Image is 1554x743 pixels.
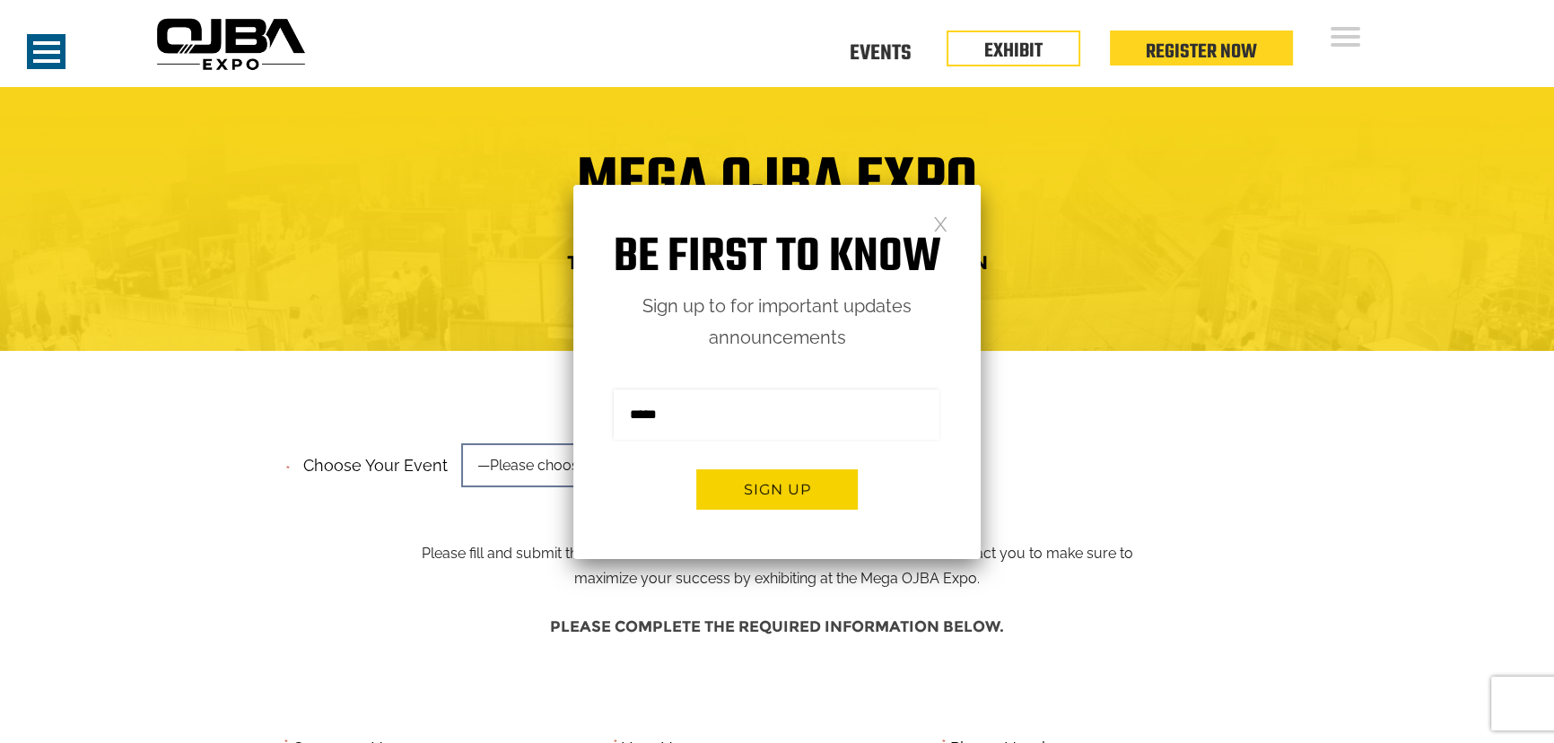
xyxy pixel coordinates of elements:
button: Sign up [696,469,858,510]
h4: Trade Show Exhibit Space Application [162,246,1392,279]
a: Register Now [1146,37,1257,67]
p: Please fill and submit the information below and one of our team members will contact you to make... [407,450,1148,591]
a: Close [933,215,948,231]
a: EXHIBIT [984,36,1043,66]
p: Sign up to for important updates announcements [573,291,981,354]
h1: Be first to know [573,230,981,286]
h4: Please complete the required information below. [284,609,1270,644]
h1: Mega OJBA Expo [162,158,1392,230]
label: Choose your event [292,441,448,480]
span: —Please choose an option— [461,443,712,487]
